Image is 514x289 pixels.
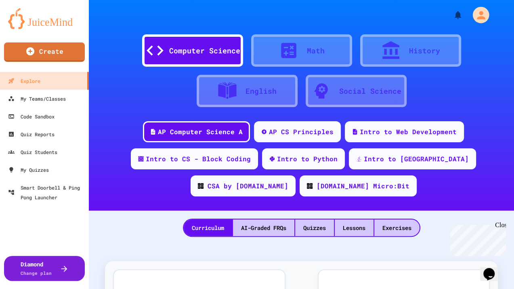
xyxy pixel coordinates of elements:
iframe: chat widget [447,221,506,256]
a: Create [4,42,85,62]
div: Quiz Students [8,147,57,157]
div: Chat with us now!Close [3,3,56,51]
div: Smart Doorbell & Ping Pong Launcher [8,183,86,202]
div: Social Science [339,86,401,97]
div: My Quizzes [8,165,49,175]
div: My Notifications [438,8,465,22]
div: Intro to CS - Block Coding [146,154,251,164]
div: My Teams/Classes [8,94,66,103]
div: Curriculum [184,219,232,236]
div: Explore [8,76,40,86]
div: Lessons [335,219,373,236]
img: logo-orange.svg [8,8,81,29]
div: Computer Science [169,45,240,56]
div: History [409,45,440,56]
div: Quizzes [295,219,334,236]
div: English [245,86,277,97]
div: AI-Graded FRQs [233,219,294,236]
div: AP Computer Science A [158,127,243,137]
div: CSA by [DOMAIN_NAME] [208,181,288,191]
div: AP CS Principles [269,127,334,137]
div: Intro to Web Development [360,127,457,137]
span: Change plan [21,270,52,276]
div: [DOMAIN_NAME] Micro:Bit [317,181,409,191]
div: Diamond [21,260,52,277]
div: Math [307,45,325,56]
div: My Account [463,4,491,25]
button: DiamondChange plan [4,256,85,281]
div: Quiz Reports [8,129,55,139]
div: Exercises [374,219,420,236]
iframe: chat widget [480,257,506,281]
div: Intro to [GEOGRAPHIC_DATA] [364,154,469,164]
img: CODE_logo_RGB.png [307,183,313,189]
div: Intro to Python [277,154,338,164]
div: Code Sandbox [8,112,55,121]
img: CODE_logo_RGB.png [198,183,204,189]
